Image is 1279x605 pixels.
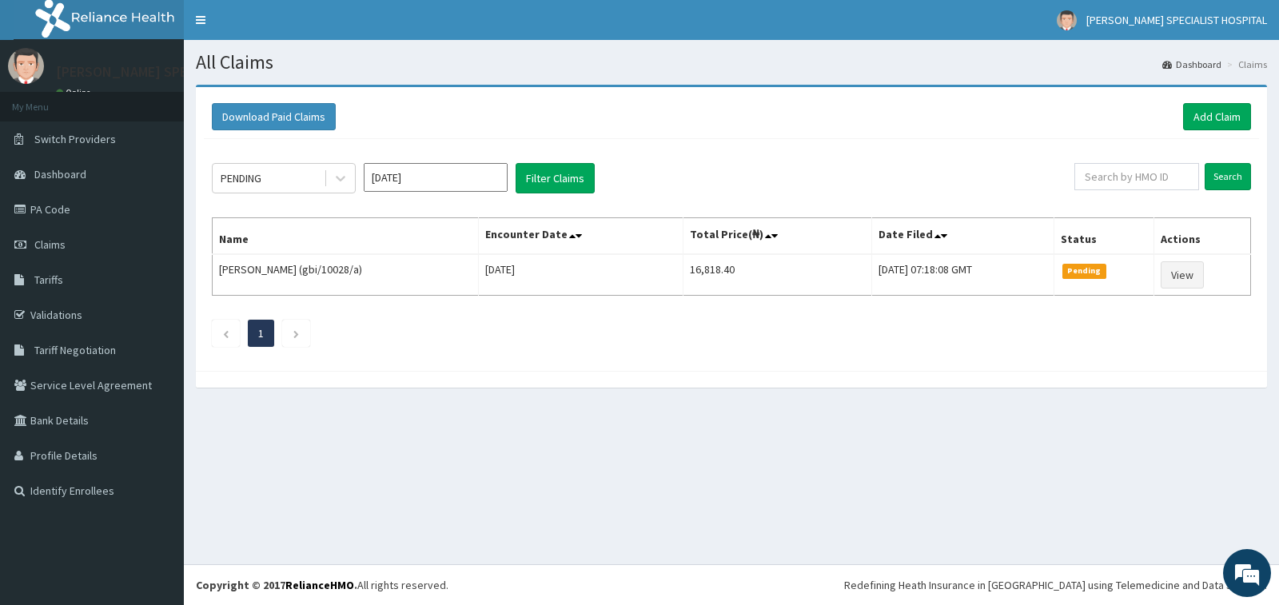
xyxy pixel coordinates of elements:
[1161,261,1204,289] a: View
[1054,218,1154,255] th: Status
[34,343,116,357] span: Tariff Negotiation
[872,254,1054,296] td: [DATE] 07:18:08 GMT
[56,87,94,98] a: Online
[258,326,264,340] a: Page 1 is your current page
[213,218,479,255] th: Name
[34,132,116,146] span: Switch Providers
[196,578,357,592] strong: Copyright © 2017 .
[1062,264,1106,278] span: Pending
[1183,103,1251,130] a: Add Claim
[8,48,44,84] img: User Image
[213,254,479,296] td: [PERSON_NAME] (gbi/10028/a)
[56,65,301,79] p: [PERSON_NAME] SPECIALIST HOSPITAL
[34,237,66,252] span: Claims
[1154,218,1251,255] th: Actions
[516,163,595,193] button: Filter Claims
[34,167,86,181] span: Dashboard
[872,218,1054,255] th: Date Filed
[364,163,508,192] input: Select Month and Year
[196,52,1267,73] h1: All Claims
[683,254,871,296] td: 16,818.40
[1057,10,1077,30] img: User Image
[293,326,300,340] a: Next page
[221,170,261,186] div: PENDING
[683,218,871,255] th: Total Price(₦)
[1223,58,1267,71] li: Claims
[1205,163,1251,190] input: Search
[222,326,229,340] a: Previous page
[184,564,1279,605] footer: All rights reserved.
[212,103,336,130] button: Download Paid Claims
[844,577,1267,593] div: Redefining Heath Insurance in [GEOGRAPHIC_DATA] using Telemedicine and Data Science!
[1162,58,1221,71] a: Dashboard
[1086,13,1267,27] span: [PERSON_NAME] SPECIALIST HOSPITAL
[285,578,354,592] a: RelianceHMO
[479,254,683,296] td: [DATE]
[1074,163,1200,190] input: Search by HMO ID
[479,218,683,255] th: Encounter Date
[34,273,63,287] span: Tariffs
